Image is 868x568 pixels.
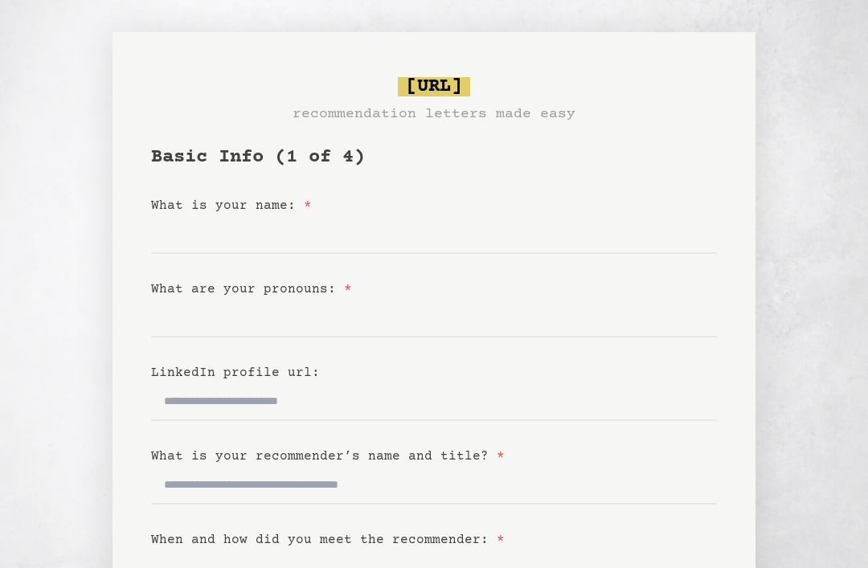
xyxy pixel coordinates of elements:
label: What is your name: [151,198,312,213]
label: What is your recommender’s name and title? [151,449,505,464]
label: What are your pronouns: [151,282,352,296]
h1: Basic Info (1 of 4) [151,145,717,170]
label: When and how did you meet the recommender: [151,533,505,547]
h3: recommendation letters made easy [293,103,575,125]
span: [URL] [398,77,470,96]
label: LinkedIn profile url: [151,366,320,380]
